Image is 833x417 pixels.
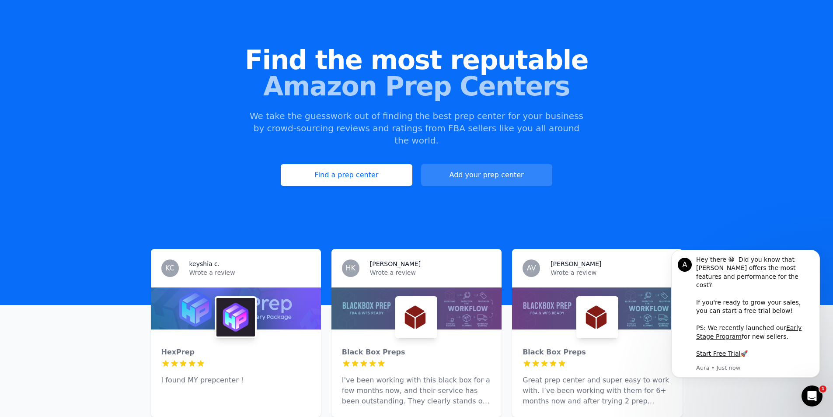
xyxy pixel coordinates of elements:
[802,385,823,406] iframe: Intercom live chat
[658,247,833,411] iframe: Intercom notifications message
[551,259,601,268] h3: [PERSON_NAME]
[342,375,491,406] p: I've been working with this black box for a few months now, and their service has been outstandin...
[421,164,552,186] a: Add your prep center
[346,265,356,272] span: HK
[281,164,412,186] a: Find a prep center
[189,259,220,268] h3: keyshia c.
[527,265,536,272] span: AV
[523,347,672,357] div: Black Box Preps
[189,268,310,277] p: Wrote a review
[397,298,436,336] img: Black Box Preps
[14,73,819,99] span: Amazon Prep Centers
[342,347,491,357] div: Black Box Preps
[151,249,321,417] a: KCkeyshia c.Wrote a reviewHexPrepHexPrepI found MY prepcenter !
[249,110,585,147] p: We take the guesswork out of finding the best prep center for your business by crowd-sourcing rev...
[819,385,826,392] span: 1
[161,375,310,385] p: I found MY prepcenter !
[523,375,672,406] p: Great prep center and super easy to work with. I’ve been working with them for 6+ months now and ...
[551,268,672,277] p: Wrote a review
[331,249,502,417] a: HK[PERSON_NAME]Wrote a reviewBlack Box PrepsBlack Box PrepsI've been working with this black box ...
[512,249,682,417] a: AV[PERSON_NAME]Wrote a reviewBlack Box PrepsBlack Box PrepsGreat prep center and super easy to wo...
[165,265,174,272] span: KC
[14,47,819,73] span: Find the most reputable
[370,259,421,268] h3: [PERSON_NAME]
[216,298,255,336] img: HexPrep
[370,268,491,277] p: Wrote a review
[578,298,617,336] img: Black Box Preps
[161,347,310,357] div: HexPrep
